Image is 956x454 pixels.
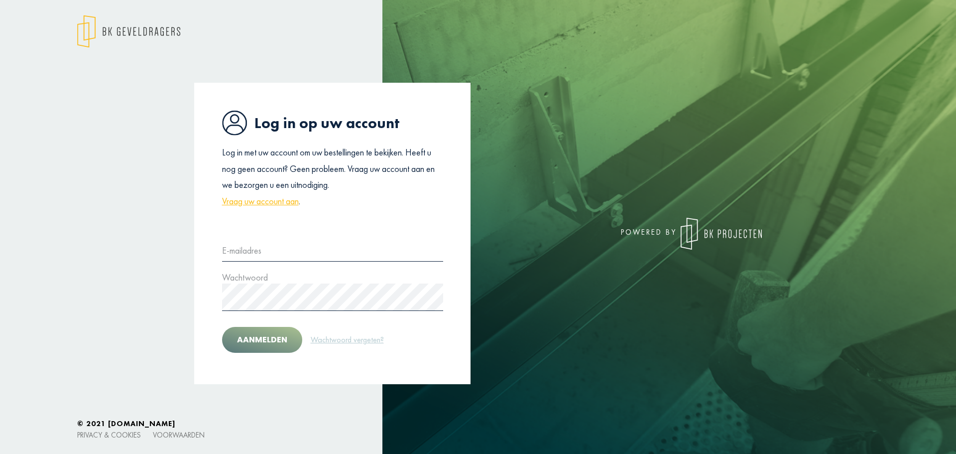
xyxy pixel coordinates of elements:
img: logo [77,15,180,48]
a: Privacy & cookies [77,430,141,440]
a: Voorwaarden [153,430,205,440]
div: powered by [485,218,762,250]
img: icon [222,110,247,136]
h6: © 2021 [DOMAIN_NAME] [77,419,879,428]
p: Log in met uw account om uw bestellingen te bekijken. Heeft u nog geen account? Geen probleem. Vr... [222,145,443,209]
h1: Log in op uw account [222,110,443,136]
button: Aanmelden [222,327,302,353]
label: Wachtwoord [222,270,268,286]
a: Wachtwoord vergeten? [310,333,384,346]
a: Vraag uw account aan [222,193,299,209]
img: logo [681,218,762,250]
